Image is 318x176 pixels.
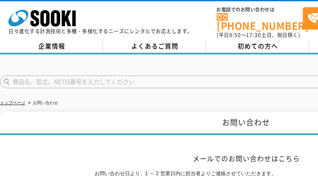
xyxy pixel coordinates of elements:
span: 初めての方へ [238,41,278,51]
span: (平日 ～ 土日、祝日除く) [217,31,300,39]
a: [PHONE_NUMBER] [217,13,303,30]
p: 日々進化する計測技術と多種・多様化するニーズにレンタルでお応えします。 [8,29,193,34]
li: お問い合わせ [26,99,58,108]
span: お電話でのお問い合わせは [217,7,303,12]
span: 17:30 [246,31,261,39]
a: 初めての方へ [206,40,309,53]
a: よくあるご質問 [103,40,206,53]
span: 8:50 [229,31,241,39]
